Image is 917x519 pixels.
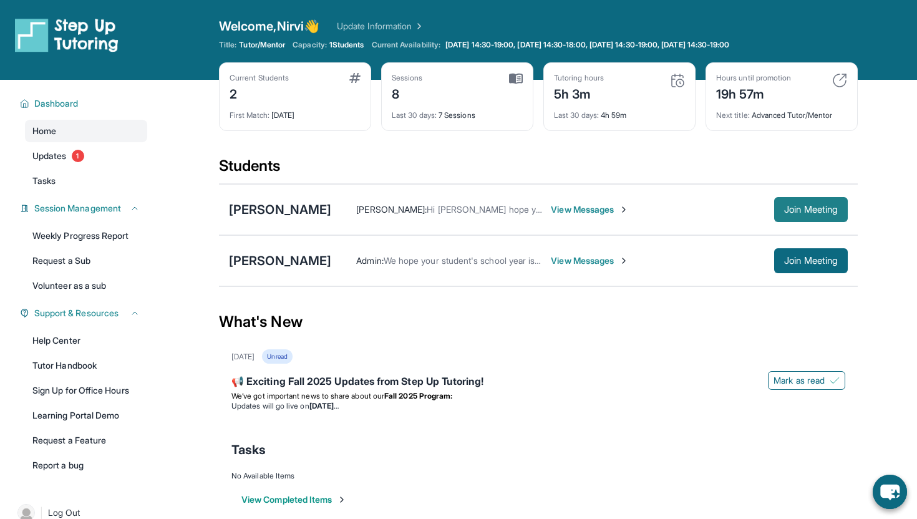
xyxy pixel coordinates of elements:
[25,274,147,297] a: Volunteer as a sub
[716,73,791,83] div: Hours until promotion
[356,255,383,266] span: Admin :
[412,20,424,32] img: Chevron Right
[873,475,907,509] button: chat-button
[784,206,838,213] span: Join Meeting
[392,73,423,83] div: Sessions
[231,352,255,362] div: [DATE]
[25,120,147,142] a: Home
[774,248,848,273] button: Join Meeting
[219,294,858,349] div: What's New
[231,391,384,400] span: We’ve got important news to share about our
[25,454,147,477] a: Report a bug
[551,255,629,267] span: View Messages
[34,307,119,319] span: Support & Resources
[25,429,147,452] a: Request a Feature
[774,374,825,387] span: Mark as read
[832,73,847,88] img: card
[830,376,840,386] img: Mark as read
[392,110,437,120] span: Last 30 days :
[25,354,147,377] a: Tutor Handbook
[293,40,327,50] span: Capacity:
[774,197,848,222] button: Join Meeting
[337,20,424,32] a: Update Information
[372,40,440,50] span: Current Availability:
[554,83,604,103] div: 5h 3m
[25,379,147,402] a: Sign Up for Office Hours
[34,97,79,110] span: Dashboard
[619,256,629,266] img: Chevron-Right
[32,175,56,187] span: Tasks
[716,83,791,103] div: 19h 57m
[445,40,729,50] span: [DATE] 14:30-19:00, [DATE] 14:30-18:00, [DATE] 14:30-19:00, [DATE] 14:30-19:00
[231,441,266,458] span: Tasks
[219,156,858,183] div: Students
[716,103,847,120] div: Advanced Tutor/Mentor
[29,97,140,110] button: Dashboard
[25,170,147,192] a: Tasks
[34,202,121,215] span: Session Management
[230,83,289,103] div: 2
[29,307,140,319] button: Support & Resources
[231,471,845,481] div: No Available Items
[48,507,80,519] span: Log Out
[32,125,56,137] span: Home
[231,374,845,391] div: 📢 Exciting Fall 2025 Updates from Step Up Tutoring!
[72,150,84,162] span: 1
[384,391,452,400] strong: Fall 2025 Program:
[25,145,147,167] a: Updates1
[230,103,361,120] div: [DATE]
[427,204,823,215] span: Hi [PERSON_NAME] hope your day is going well. Just wanted to confirm that we are meeting at 2:30
[716,110,750,120] span: Next title :
[309,401,339,410] strong: [DATE]
[231,401,845,411] li: Updates will go live on
[239,40,285,50] span: Tutor/Mentor
[784,257,838,264] span: Join Meeting
[262,349,292,364] div: Unread
[554,73,604,83] div: Tutoring hours
[392,103,523,120] div: 7 Sessions
[554,103,685,120] div: 4h 59m
[241,493,347,506] button: View Completed Items
[392,83,423,103] div: 8
[230,73,289,83] div: Current Students
[349,73,361,83] img: card
[25,404,147,427] a: Learning Portal Demo
[229,201,331,218] div: [PERSON_NAME]
[25,329,147,352] a: Help Center
[443,40,732,50] a: [DATE] 14:30-19:00, [DATE] 14:30-18:00, [DATE] 14:30-19:00, [DATE] 14:30-19:00
[768,371,845,390] button: Mark as read
[356,204,427,215] span: [PERSON_NAME] :
[509,73,523,84] img: card
[554,110,599,120] span: Last 30 days :
[230,110,269,120] span: First Match :
[670,73,685,88] img: card
[329,40,364,50] span: 1 Students
[551,203,629,216] span: View Messages
[25,225,147,247] a: Weekly Progress Report
[229,252,331,269] div: [PERSON_NAME]
[25,250,147,272] a: Request a Sub
[219,40,236,50] span: Title:
[15,17,119,52] img: logo
[619,205,629,215] img: Chevron-Right
[29,202,140,215] button: Session Management
[219,17,319,35] span: Welcome, Nirvi 👋
[32,150,67,162] span: Updates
